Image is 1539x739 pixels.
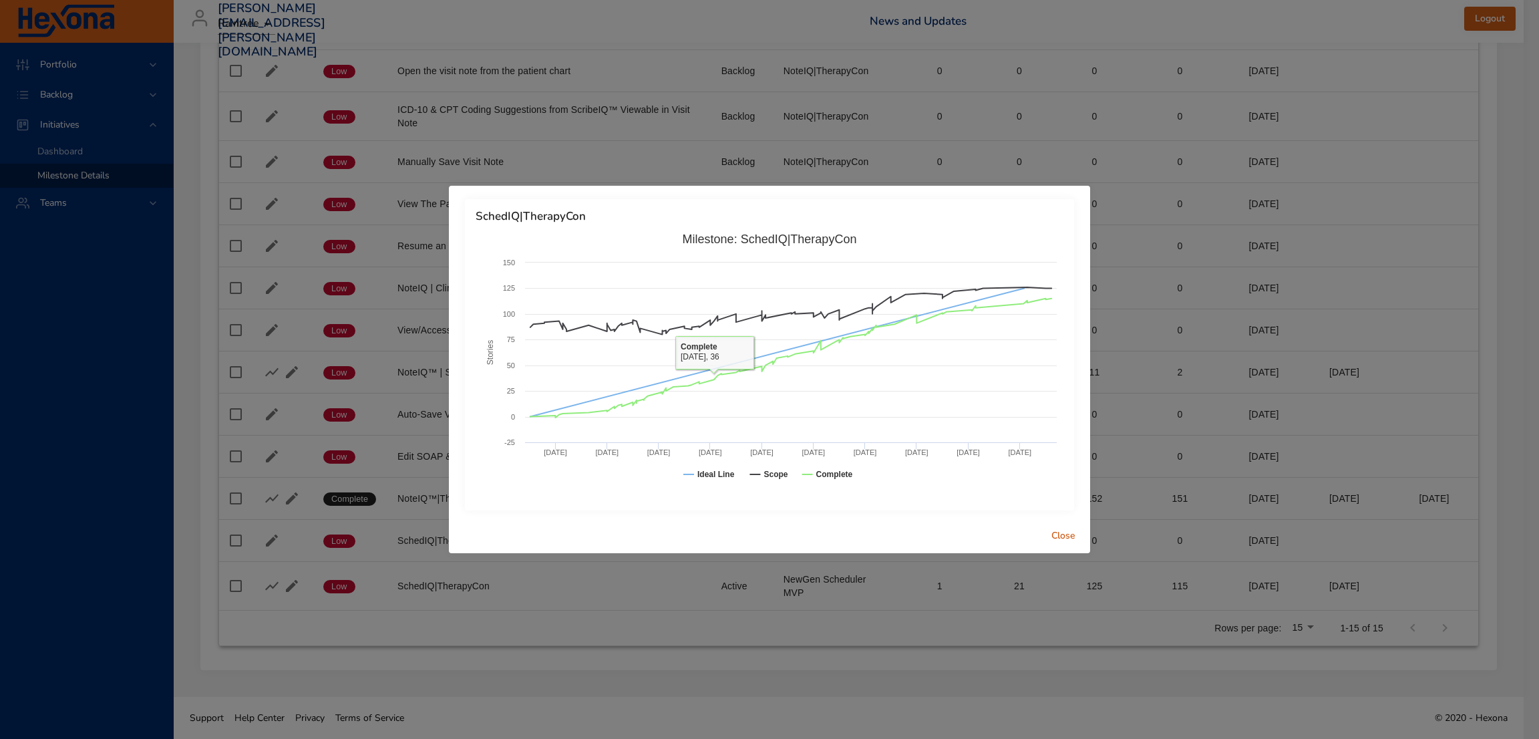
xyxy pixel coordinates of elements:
text: 0 [511,413,515,421]
text: 150 [503,259,515,267]
button: Close [1042,524,1085,549]
text: 125 [503,284,515,292]
text: Complete [816,470,853,479]
text: [DATE] [905,448,928,456]
text: Stories [486,340,495,365]
text: 25 [507,387,515,395]
h6: SchedIQ|TherapyCon [476,210,1063,223]
text: [DATE] [957,448,980,456]
text: [DATE] [647,448,671,456]
text: -25 [504,438,515,446]
text: [DATE] [699,448,722,456]
span: Close [1047,528,1079,545]
text: [DATE] [750,448,774,456]
text: Ideal Line [697,470,735,479]
text: Milestone: SchedIQ|TherapyCon [683,233,857,246]
text: 50 [507,361,515,369]
text: [DATE] [854,448,877,456]
text: 75 [507,335,515,343]
text: 100 [503,310,515,318]
text: [DATE] [1009,448,1032,456]
text: Scope [763,470,788,479]
text: [DATE] [595,448,619,456]
text: [DATE] [802,448,825,456]
text: [DATE] [544,448,567,456]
